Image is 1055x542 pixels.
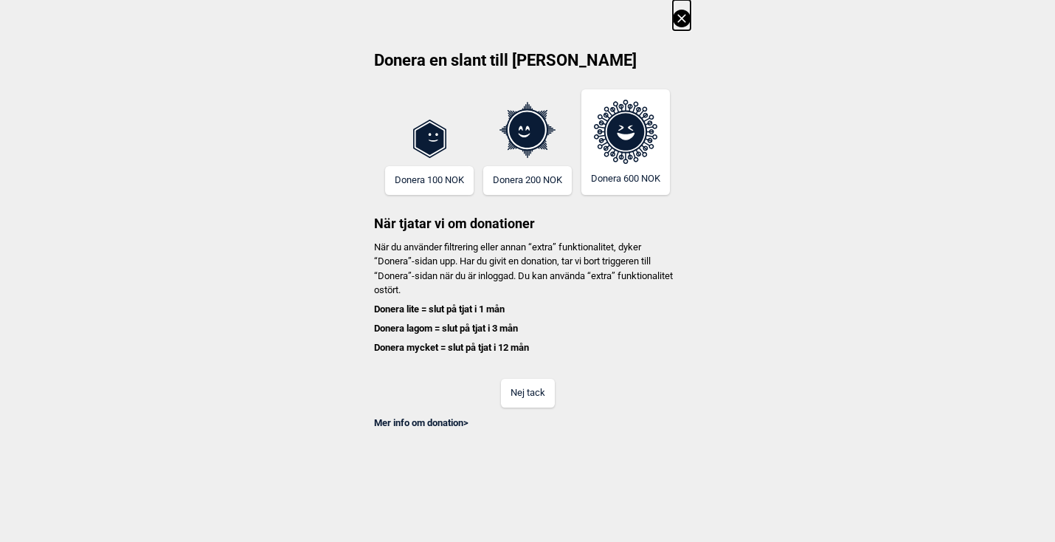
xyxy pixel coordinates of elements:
[364,240,691,355] p: När du använder filtrering eller annan “extra” funktionalitet, dyker “Donera”-sidan upp. Har du g...
[364,195,691,233] h3: När tjatar vi om donationer
[374,303,505,315] b: Donera lite = slut på tjat i 1 mån
[483,166,572,195] button: Donera 200 NOK
[374,417,468,428] a: Mer info om donation>
[501,379,555,408] button: Nej tack
[374,323,518,334] b: Donera lagom = slut på tjat i 3 mån
[364,49,691,82] h2: Donera en slant till [PERSON_NAME]
[581,89,670,195] button: Donera 600 NOK
[374,342,529,353] b: Donera mycket = slut på tjat i 12 mån
[385,166,474,195] button: Donera 100 NOK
